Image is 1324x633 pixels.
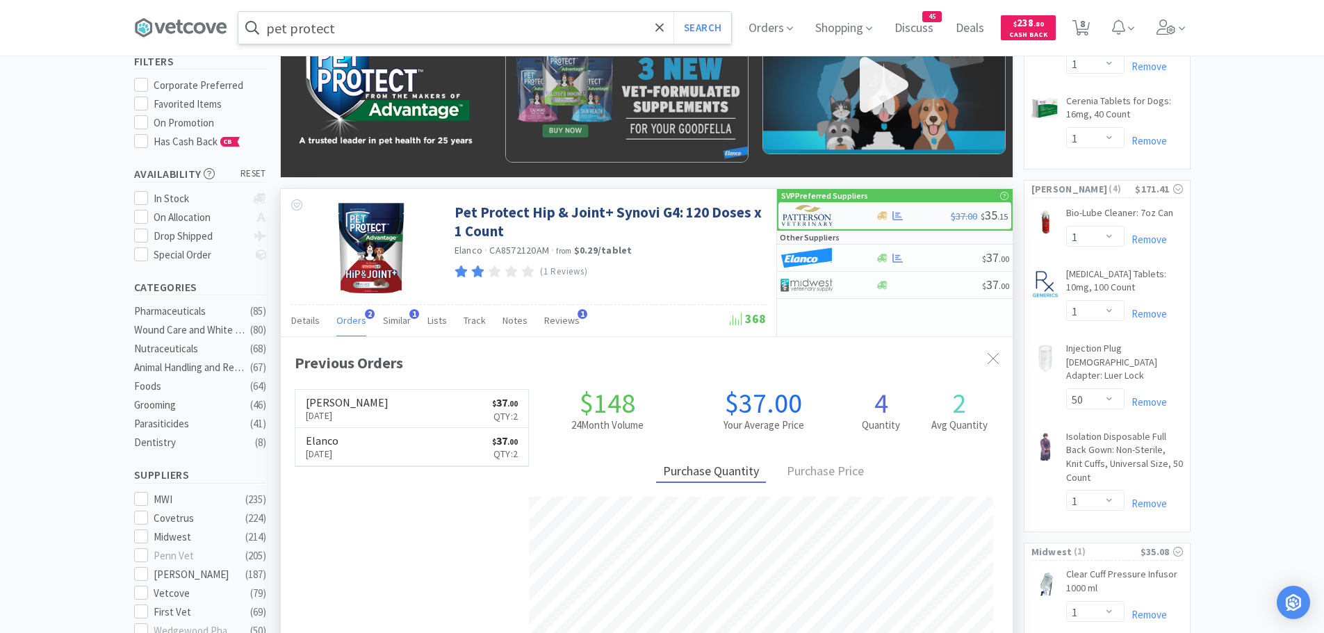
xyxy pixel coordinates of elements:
[484,244,487,256] span: ·
[982,277,1009,293] span: 37
[1125,608,1167,621] a: Remove
[1031,433,1059,461] img: 6eabd1a8dec44e54aee677f9a6f49ea5_70852.jpeg
[240,167,266,181] span: reset
[154,115,266,131] div: On Promotion
[492,446,518,461] p: Qty: 2
[250,604,266,620] div: ( 69 )
[781,189,868,202] p: SVP Preferred Suppliers
[336,314,366,327] span: Orders
[950,22,990,35] a: Deals
[492,434,518,447] span: 37
[250,303,266,320] div: ( 85 )
[1031,97,1059,119] img: a439b009b0714b7793f9171c5a4dc9a2_569101.png
[507,437,518,447] span: . 00
[295,390,529,428] a: [PERSON_NAME][DATE]$37.00Qty:2
[365,309,375,319] span: 2
[1125,60,1167,73] a: Remove
[306,397,389,408] h6: [PERSON_NAME]
[1125,233,1167,246] a: Remove
[492,395,518,409] span: 37
[1031,544,1072,559] span: Midwest
[154,510,240,527] div: Covetrus
[291,314,320,327] span: Details
[455,244,483,256] a: Elanco
[540,265,587,279] p: (1 Reviews)
[685,389,842,417] h1: $37.00
[920,389,999,417] h1: 2
[134,322,247,338] div: Wound Care and White Goods
[951,210,977,222] span: $37.00
[250,585,266,602] div: ( 79 )
[250,397,266,413] div: ( 46 )
[306,446,338,461] p: [DATE]
[250,378,266,395] div: ( 64 )
[1031,181,1108,197] span: [PERSON_NAME]
[134,166,266,182] h5: Availability
[134,340,247,357] div: Nutraceuticals
[578,309,587,319] span: 1
[134,397,247,413] div: Grooming
[551,244,554,256] span: ·
[1033,19,1044,28] span: . 80
[134,467,266,483] h5: Suppliers
[154,529,240,545] div: Midwest
[306,435,338,446] h6: Elanco
[507,399,518,409] span: . 00
[134,378,247,395] div: Foods
[997,211,1008,222] span: . 15
[1066,268,1183,300] a: [MEDICAL_DATA] Tablets: 10mg, 100 Count
[1277,586,1310,619] div: Open Intercom Messenger
[134,359,247,376] div: Animal Handling and Restraints
[134,416,247,432] div: Parasiticides
[221,138,235,146] span: CB
[673,12,731,44] button: Search
[999,254,1009,264] span: . 00
[1125,497,1167,510] a: Remove
[1072,545,1141,559] span: ( 1 )
[1031,208,1059,236] img: bce7afcb6724413997405b4ec008542f_205281.jpeg
[529,389,685,417] h1: $148
[154,491,240,508] div: MWI
[842,389,920,417] h1: 4
[982,281,986,291] span: $
[134,279,266,295] h5: Categories
[1031,345,1059,372] img: bd5f413fa61b429886d7f90e5e90f70c_54500.jpeg
[154,228,246,245] div: Drop Shipped
[505,10,749,163] img: petprotectvideobanner_content.png
[154,209,246,226] div: On Allocation
[295,351,999,375] div: Previous Orders
[544,314,580,327] span: Reviews
[455,203,762,241] a: Pet Protect Hip & Joint+ Synovi G4: 120 Doses x 1 Count
[780,461,871,483] div: Purchase Price
[255,434,266,451] div: ( 8 )
[306,408,389,423] p: [DATE]
[489,244,549,256] span: CA8572120AM
[295,428,529,466] a: Elanco[DATE]$37.00Qty:2
[154,135,240,148] span: Has Cash Back
[999,281,1009,291] span: . 00
[1125,307,1167,320] a: Remove
[923,12,941,22] span: 45
[250,359,266,376] div: ( 67 )
[762,18,1006,154] img: petprotect_video_thumbnail.png
[326,203,416,293] img: 6a1e06d6af964f92b8b5634af612d282_783427.jpeg
[1107,182,1135,196] span: ( 4 )
[250,416,266,432] div: ( 41 )
[134,434,247,451] div: Dentistry
[1031,570,1059,598] img: 61ad1e8bc4a44c779a71b1815c7dba8b_115687.jpeg
[982,254,986,264] span: $
[529,417,685,434] h2: 24 Month Volume
[250,340,266,357] div: ( 68 )
[154,77,266,94] div: Corporate Preferred
[1067,24,1095,36] a: 8
[1009,31,1047,40] span: Cash Back
[782,205,834,226] img: f5e969b455434c6296c6d81ef179fa71_3.png
[1066,430,1183,490] a: Isolation Disposable Full Back Gown: Non-Sterile, Knit Cuffs, Universal Size, 50 Count
[574,244,632,256] strong: $0.29 / tablet
[981,207,1008,223] span: 35
[154,548,240,564] div: Penn Vet
[1013,16,1044,29] span: 238
[1001,9,1056,47] a: $238.80Cash Back
[134,54,266,69] h5: Filters
[1031,270,1059,298] img: 5a01756c2d0540fcae0705e732a29605_467582.jpeg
